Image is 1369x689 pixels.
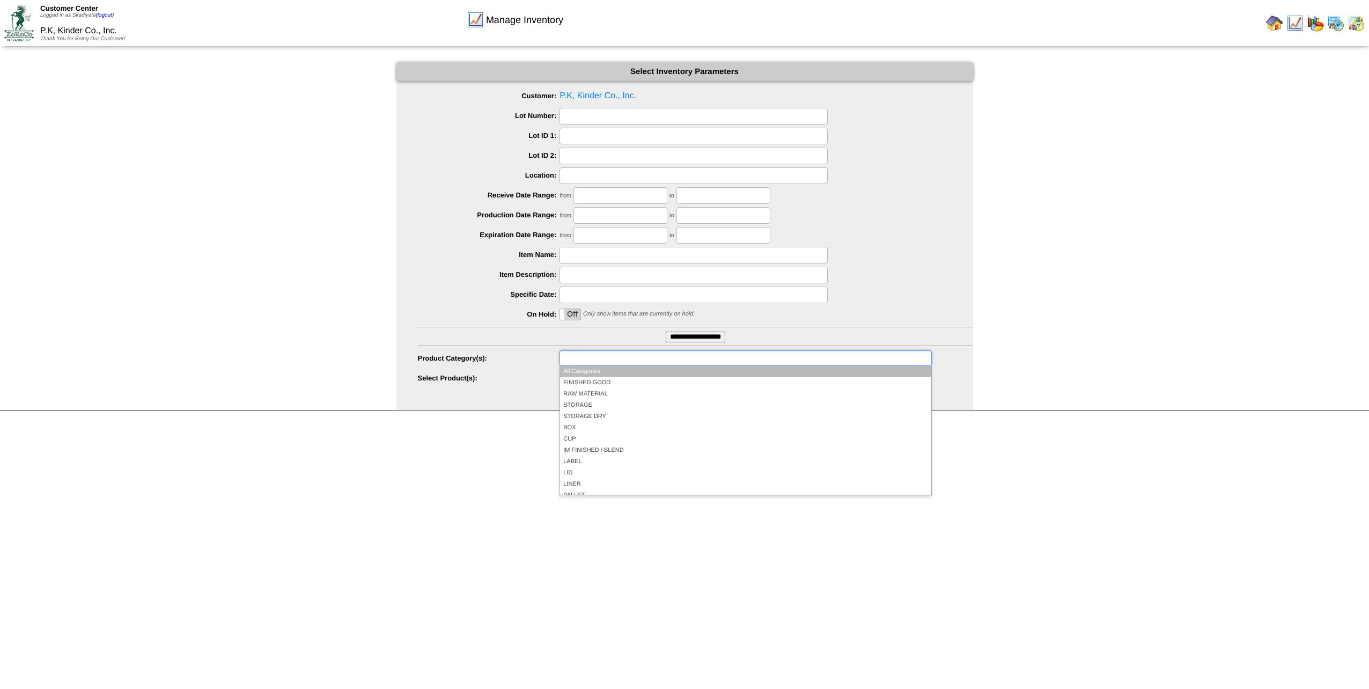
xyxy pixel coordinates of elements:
[418,310,560,318] label: On Hold:
[560,389,931,400] li: RAW MATERIAL
[1348,14,1365,32] img: calendarinout.gif
[418,270,560,278] label: Item Description:
[418,374,560,382] label: Select Product(s):
[418,191,560,199] label: Receive Date Range:
[1266,14,1283,32] img: home.gif
[560,212,571,219] span: from
[560,456,931,467] li: LABEL
[418,171,560,179] label: Location:
[396,62,973,81] div: Select Inventory Parameters
[40,36,126,42] span: Thank You for Being Our Customer!
[669,193,674,199] span: to
[418,92,560,100] label: Customer:
[418,231,560,239] label: Expiration Date Range:
[560,366,931,377] li: All Categories
[418,131,560,140] label: Lot ID 1:
[40,12,114,18] span: Logged in as Skadiyala
[669,232,674,239] span: to
[560,400,931,411] li: STORAGE
[560,377,931,389] li: FINISHED GOOD
[560,467,931,479] li: LID
[560,445,931,456] li: IM FINISHED / BLEND
[486,14,563,26] span: Manage Inventory
[560,479,931,490] li: LINER
[467,11,484,28] img: line_graph.gif
[669,212,674,219] span: to
[418,290,560,298] label: Specific Date:
[560,309,580,320] label: Off
[40,26,117,35] span: P.K, Kinder Co., Inc.
[1307,14,1324,32] img: graph.gif
[560,193,571,199] span: from
[1327,14,1344,32] img: calendarprod.gif
[40,4,98,12] span: Customer Center
[560,232,571,239] span: from
[1286,14,1304,32] img: line_graph.gif
[418,211,560,219] label: Production Date Range:
[4,5,34,41] img: ZoRoCo_Logo(Green%26Foil)%20jpg.webp
[418,251,560,259] label: Item Name:
[560,309,581,320] div: OnOff
[560,490,931,501] li: PALLET
[560,411,931,422] li: STORAGE DRY
[560,434,931,445] li: CUP
[560,422,931,434] li: BOX
[418,151,560,159] label: Lot ID 2:
[418,354,560,362] label: Product Category(s):
[583,311,695,317] span: Only show items that are currently on hold.
[95,12,114,18] a: (logout)
[418,88,973,104] span: P.K, Kinder Co., Inc.
[418,112,560,120] label: Lot Number:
